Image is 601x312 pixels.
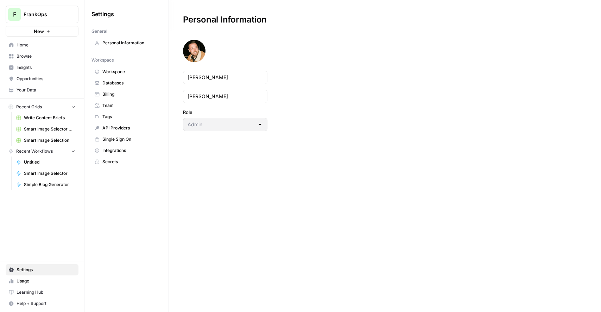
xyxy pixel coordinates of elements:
a: Usage [6,275,78,287]
div: Personal Information [169,14,281,25]
span: Home [17,42,75,48]
span: Usage [17,278,75,284]
span: Untitled [24,159,75,165]
span: Personal Information [102,40,158,46]
span: New [34,28,44,35]
span: API Providers [102,125,158,131]
a: Write Content Briefs [13,112,78,123]
span: Opportunities [17,76,75,82]
span: FrankOps [24,11,66,18]
button: New [6,26,78,37]
a: Learning Hub [6,287,78,298]
a: Tags [91,111,162,122]
a: Databases [91,77,162,89]
a: Single Sign On [91,134,162,145]
span: F [13,10,16,19]
a: Home [6,39,78,51]
span: Recent Grids [16,104,42,110]
span: Browse [17,53,75,59]
button: Recent Grids [6,102,78,112]
a: Secrets [91,156,162,167]
span: Learning Hub [17,289,75,295]
span: Help + Support [17,300,75,307]
span: Smart Image Selection [24,137,75,144]
span: Insights [17,64,75,71]
a: API Providers [91,122,162,134]
span: Write Content Briefs [24,115,75,121]
span: Simple Blog Generator [24,182,75,188]
img: avatar [183,40,205,62]
a: Personal Information [91,37,162,49]
a: Your Data [6,84,78,96]
a: Integrations [91,145,162,156]
span: Single Sign On [102,136,158,142]
span: Team [102,102,158,109]
span: Integrations [102,147,158,154]
span: Billing [102,91,158,97]
span: Databases [102,80,158,86]
button: Help + Support [6,298,78,309]
a: Team [91,100,162,111]
a: Smart Image Selection [13,135,78,146]
button: Recent Workflows [6,146,78,157]
span: Your Data [17,87,75,93]
a: Smart Image Selector [13,168,78,179]
span: Workspace [102,69,158,75]
span: Settings [17,267,75,273]
a: Untitled [13,157,78,168]
button: Workspace: FrankOps [6,6,78,23]
span: Smart Image Selector Grid [24,126,75,132]
a: Simple Blog Generator [13,179,78,190]
span: Secrets [102,159,158,165]
a: Smart Image Selector Grid [13,123,78,135]
a: Settings [6,264,78,275]
span: General [91,28,107,34]
span: Smart Image Selector [24,170,75,177]
label: Role [183,109,267,116]
span: Settings [91,10,114,18]
a: Opportunities [6,73,78,84]
a: Browse [6,51,78,62]
span: Workspace [91,57,114,63]
a: Workspace [91,66,162,77]
a: Insights [6,62,78,73]
a: Billing [91,89,162,100]
span: Recent Workflows [16,148,53,154]
span: Tags [102,114,158,120]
